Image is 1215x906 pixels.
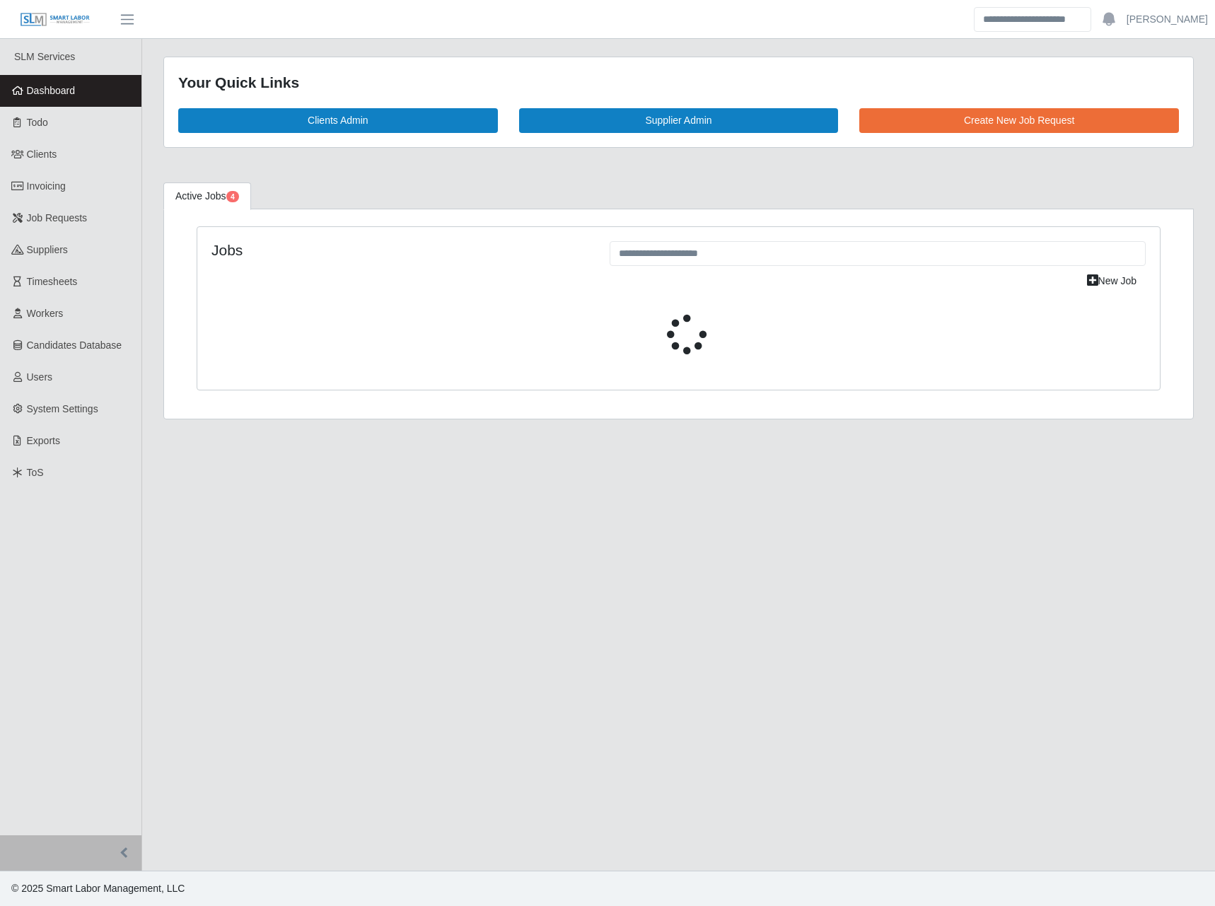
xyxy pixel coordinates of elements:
[27,180,66,192] span: Invoicing
[211,241,588,259] h4: Jobs
[163,182,251,210] a: Active Jobs
[27,244,68,255] span: Suppliers
[27,371,53,383] span: Users
[27,467,44,478] span: ToS
[27,149,57,160] span: Clients
[1078,269,1146,294] a: New Job
[1127,12,1208,27] a: [PERSON_NAME]
[178,108,498,133] a: Clients Admin
[27,212,88,223] span: Job Requests
[519,108,839,133] a: Supplier Admin
[27,276,78,287] span: Timesheets
[20,12,91,28] img: SLM Logo
[226,191,239,202] span: Pending Jobs
[27,308,64,319] span: Workers
[859,108,1179,133] a: Create New Job Request
[14,51,75,62] span: SLM Services
[27,435,60,446] span: Exports
[27,339,122,351] span: Candidates Database
[27,85,76,96] span: Dashboard
[27,117,48,128] span: Todo
[27,403,98,414] span: System Settings
[178,71,1179,94] div: Your Quick Links
[974,7,1091,32] input: Search
[11,883,185,894] span: © 2025 Smart Labor Management, LLC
